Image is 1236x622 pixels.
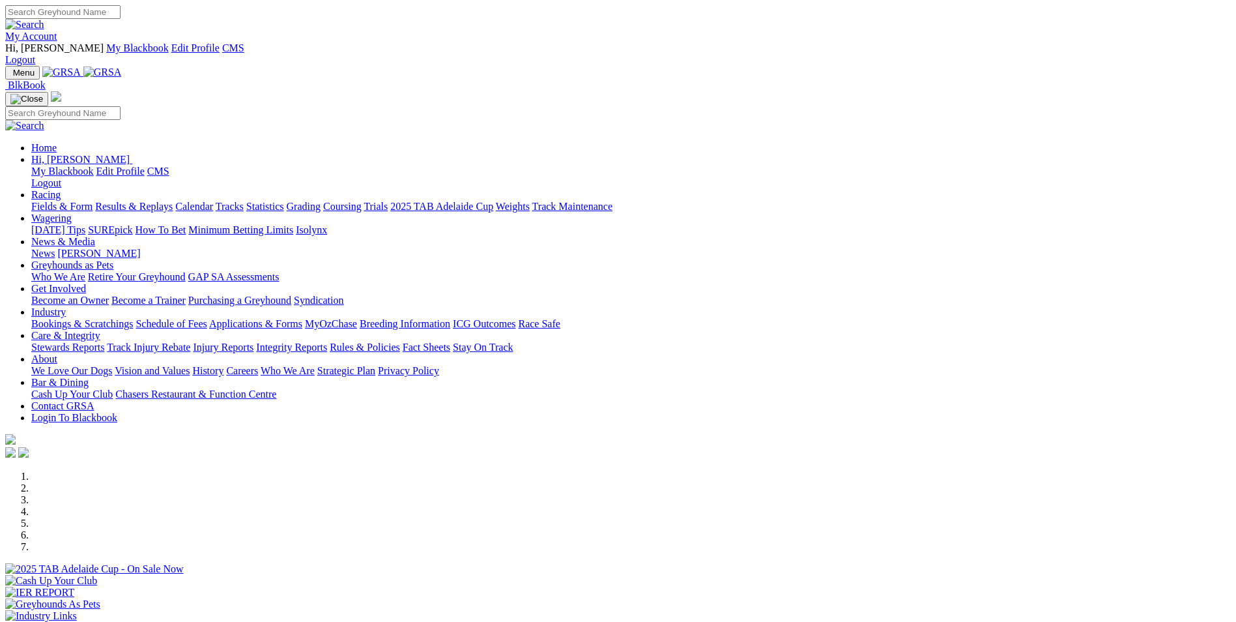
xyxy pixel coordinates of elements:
a: Who We Are [31,271,85,282]
a: Injury Reports [193,342,253,353]
div: Industry [31,318,1231,330]
a: CMS [147,166,169,177]
a: Who We Are [261,365,315,376]
a: Fields & Form [31,201,93,212]
a: Schedule of Fees [136,318,207,329]
a: Stewards Reports [31,342,104,353]
a: Track Injury Rebate [107,342,190,353]
span: Menu [13,68,35,78]
span: BlkBook [8,80,46,91]
a: Become an Owner [31,295,109,306]
img: Cash Up Your Club [5,575,97,587]
a: News & Media [31,236,95,247]
a: ICG Outcomes [453,318,515,329]
a: My Account [5,31,57,42]
a: SUREpick [88,224,132,235]
a: Privacy Policy [378,365,439,376]
a: Contact GRSA [31,400,94,411]
a: Wagering [31,213,72,224]
a: Track Maintenance [532,201,612,212]
a: Rules & Policies [330,342,400,353]
a: Coursing [323,201,362,212]
a: We Love Our Dogs [31,365,112,376]
div: Care & Integrity [31,342,1231,353]
a: Care & Integrity [31,330,100,341]
div: Wagering [31,224,1231,236]
a: My Blackbook [31,166,94,177]
a: [DATE] Tips [31,224,85,235]
div: Hi, [PERSON_NAME] [31,166,1231,189]
input: Search [5,106,121,120]
div: News & Media [31,248,1231,259]
img: logo-grsa-white.png [5,434,16,445]
a: Logout [31,177,61,188]
a: Applications & Forms [209,318,302,329]
span: Hi, [PERSON_NAME] [5,42,104,53]
a: Integrity Reports [256,342,327,353]
button: Toggle navigation [5,66,40,80]
img: Industry Links [5,610,77,622]
a: Login To Blackbook [31,412,117,423]
a: Edit Profile [96,166,145,177]
a: History [192,365,223,376]
a: Syndication [294,295,343,306]
img: Greyhounds As Pets [5,599,100,610]
a: Cash Up Your Club [31,389,113,400]
img: logo-grsa-white.png [51,91,61,102]
img: twitter.svg [18,447,29,458]
a: News [31,248,55,259]
img: facebook.svg [5,447,16,458]
a: Become a Trainer [111,295,186,306]
a: Purchasing a Greyhound [188,295,291,306]
a: [PERSON_NAME] [57,248,140,259]
a: Stay On Track [453,342,513,353]
a: My Blackbook [106,42,169,53]
a: Grading [287,201,321,212]
a: BlkBook [5,80,46,91]
input: Search [5,5,121,19]
a: Strategic Plan [317,365,375,376]
img: Search [5,19,44,31]
a: Bar & Dining [31,377,89,388]
img: Close [10,94,43,104]
img: GRSA [42,67,81,78]
a: Home [31,142,57,153]
a: Vision and Values [115,365,190,376]
div: Bar & Dining [31,389,1231,400]
div: Greyhounds as Pets [31,271,1231,283]
button: Toggle navigation [5,92,48,106]
div: Get Involved [31,295,1231,306]
a: Race Safe [518,318,560,329]
a: Calendar [175,201,213,212]
a: Careers [226,365,258,376]
span: Hi, [PERSON_NAME] [31,154,130,165]
a: Results & Replays [95,201,173,212]
a: Statistics [246,201,284,212]
img: 2025 TAB Adelaide Cup - On Sale Now [5,563,184,575]
img: IER REPORT [5,587,74,599]
a: Trials [364,201,388,212]
a: Weights [496,201,530,212]
a: Hi, [PERSON_NAME] [31,154,132,165]
a: Fact Sheets [403,342,450,353]
a: Breeding Information [360,318,450,329]
div: Racing [31,201,1231,213]
a: Isolynx [296,224,327,235]
a: Racing [31,189,61,200]
a: Tracks [216,201,244,212]
img: Search [5,120,44,132]
a: Bookings & Scratchings [31,318,133,329]
a: About [31,353,57,364]
a: 2025 TAB Adelaide Cup [390,201,493,212]
a: How To Bet [136,224,186,235]
a: Minimum Betting Limits [188,224,293,235]
div: My Account [5,42,1231,66]
a: Greyhounds as Pets [31,259,113,271]
a: Logout [5,54,35,65]
a: MyOzChase [305,318,357,329]
img: GRSA [83,67,122,78]
a: CMS [222,42,244,53]
a: Retire Your Greyhound [88,271,186,282]
a: Industry [31,306,66,318]
a: GAP SA Assessments [188,271,280,282]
